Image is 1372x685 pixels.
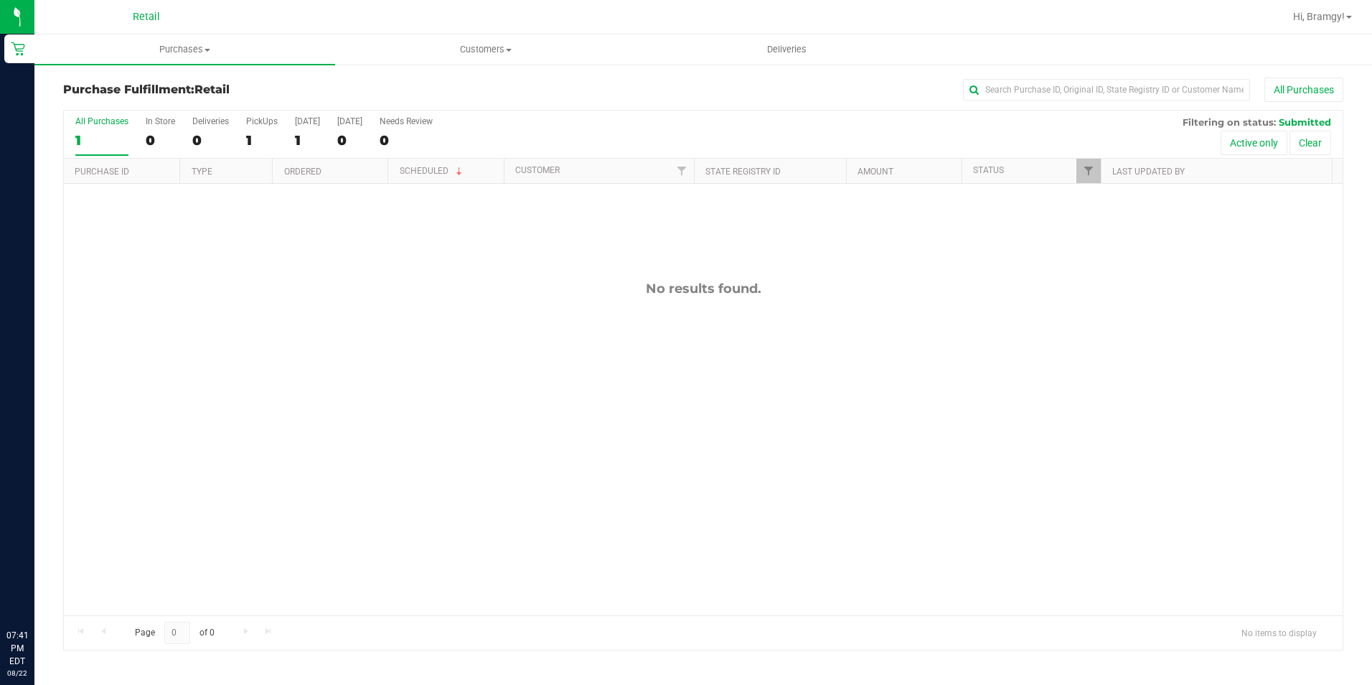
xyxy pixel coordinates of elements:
[515,165,560,175] a: Customer
[284,167,321,177] a: Ordered
[1076,159,1100,183] a: Filter
[1230,622,1328,643] span: No items to display
[63,83,490,96] h3: Purchase Fulfillment:
[380,116,433,126] div: Needs Review
[192,116,229,126] div: Deliveries
[1289,131,1331,155] button: Clear
[146,116,175,126] div: In Store
[336,43,635,56] span: Customers
[337,116,362,126] div: [DATE]
[246,116,278,126] div: PickUps
[636,34,937,65] a: Deliveries
[192,167,212,177] a: Type
[705,167,781,177] a: State Registry ID
[295,132,320,149] div: 1
[11,42,25,56] inline-svg: Retail
[963,79,1250,101] input: Search Purchase ID, Original ID, State Registry ID or Customer Name...
[146,132,175,149] div: 0
[133,11,160,23] span: Retail
[380,132,433,149] div: 0
[400,166,465,176] a: Scheduled
[1264,78,1343,102] button: All Purchases
[192,132,229,149] div: 0
[335,34,636,65] a: Customers
[1221,131,1287,155] button: Active only
[6,629,28,668] p: 07:41 PM EDT
[64,281,1343,297] div: No results found.
[973,165,1004,175] a: Status
[1183,116,1276,128] span: Filtering on status:
[1293,11,1345,22] span: Hi, Bramgy!
[34,34,335,65] a: Purchases
[6,668,28,679] p: 08/22
[75,167,129,177] a: Purchase ID
[14,570,57,613] iframe: Resource center
[75,116,128,126] div: All Purchases
[1112,167,1185,177] a: Last Updated By
[123,622,226,644] span: Page of 0
[670,159,694,183] a: Filter
[194,83,230,96] span: Retail
[1279,116,1331,128] span: Submitted
[75,132,128,149] div: 1
[748,43,826,56] span: Deliveries
[34,43,335,56] span: Purchases
[337,132,362,149] div: 0
[857,167,893,177] a: Amount
[295,116,320,126] div: [DATE]
[246,132,278,149] div: 1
